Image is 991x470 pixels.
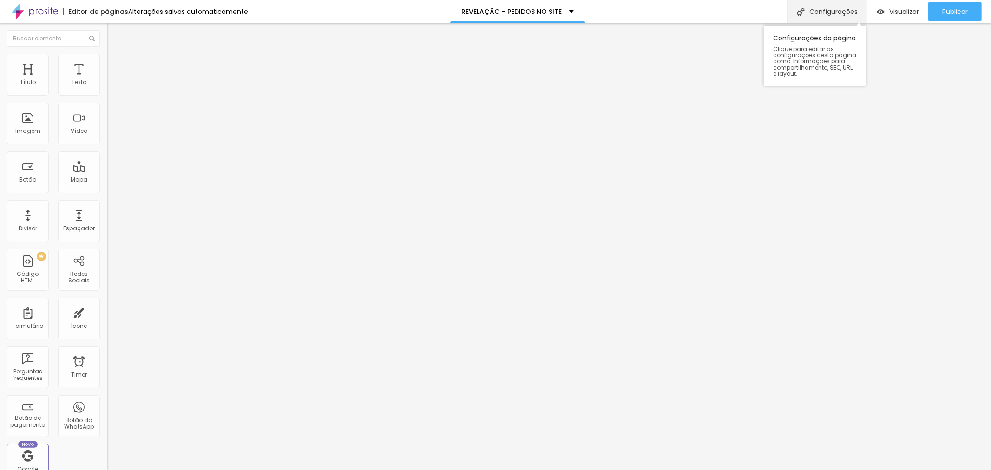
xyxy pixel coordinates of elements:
div: Imagem [15,128,40,134]
div: Redes Sociais [60,271,97,284]
div: Ícone [71,323,87,329]
div: Editor de páginas [63,8,128,15]
span: Visualizar [889,8,919,15]
div: Código HTML [9,271,46,284]
div: Alterações salvas automaticamente [128,8,248,15]
div: Formulário [13,323,43,329]
iframe: Editor [107,23,991,470]
span: Publicar [942,8,968,15]
img: view-1.svg [877,8,885,16]
div: Vídeo [71,128,87,134]
div: Título [20,79,36,85]
span: Clique para editar as configurações desta página como: Informações para compartilhamento, SEO, UR... [773,46,857,77]
div: Botão do WhatsApp [60,417,97,431]
button: Publicar [928,2,982,21]
div: Configurações da página [764,26,866,86]
div: Mapa [71,176,87,183]
img: Icone [89,36,95,41]
div: Texto [72,79,86,85]
button: Visualizar [867,2,928,21]
div: Perguntas frequentes [9,368,46,382]
div: Novo [18,441,38,448]
div: Divisor [19,225,37,232]
div: Timer [71,372,87,378]
input: Buscar elemento [7,30,100,47]
div: Botão de pagamento [9,415,46,428]
div: Espaçador [63,225,95,232]
p: REVELAÇÃO - PEDIDOS NO SITE [462,8,562,15]
img: Icone [797,8,805,16]
div: Botão [20,176,37,183]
